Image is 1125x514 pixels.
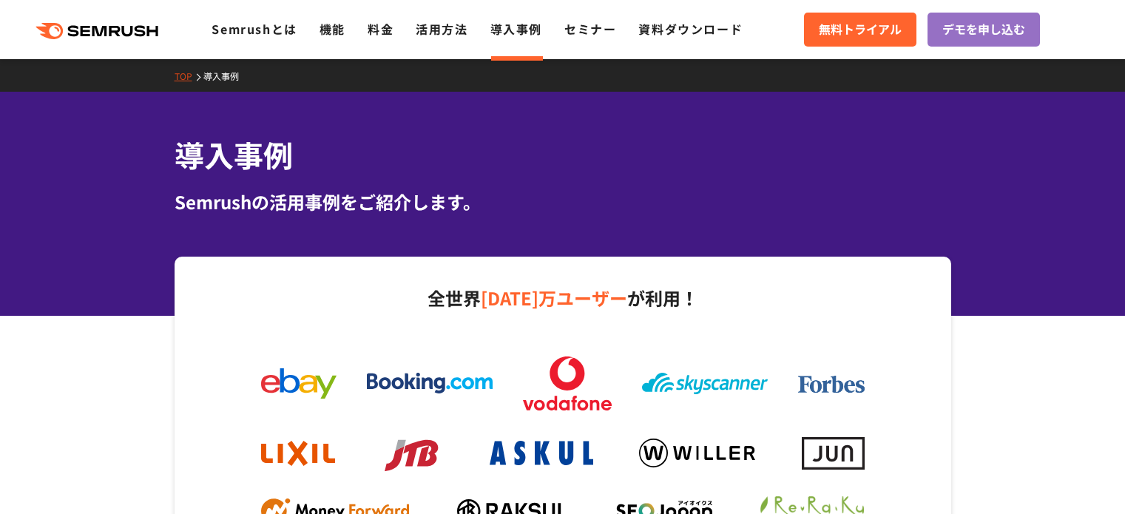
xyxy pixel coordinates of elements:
[367,373,493,393] img: booking
[490,441,593,465] img: askul
[639,439,755,467] img: willer
[381,433,444,475] img: jtb
[490,20,542,38] a: 導入事例
[175,189,951,215] div: Semrushの活用事例をご紹介します。
[928,13,1040,47] a: デモを申し込む
[802,437,865,469] img: jun
[642,373,768,394] img: skyscanner
[942,20,1025,39] span: デモを申し込む
[368,20,393,38] a: 料金
[261,441,335,466] img: lixil
[203,70,250,82] a: 導入事例
[819,20,902,39] span: 無料トライアル
[320,20,345,38] a: 機能
[175,133,951,177] h1: 導入事例
[246,283,879,314] p: 全世界 が利用！
[523,356,612,410] img: vodafone
[481,285,627,311] span: [DATE]万ユーザー
[175,70,203,82] a: TOP
[564,20,616,38] a: セミナー
[638,20,743,38] a: 資料ダウンロード
[212,20,297,38] a: Semrushとは
[261,368,337,399] img: ebay
[798,376,865,393] img: forbes
[804,13,916,47] a: 無料トライアル
[416,20,467,38] a: 活用方法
